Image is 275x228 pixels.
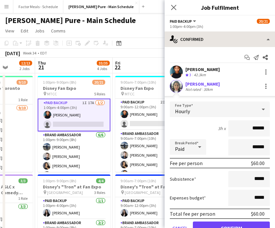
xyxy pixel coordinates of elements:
[165,3,275,12] h3: Job Fulfilment
[120,80,156,85] span: 9:00am-7:00pm (10h)
[170,195,206,201] label: Expenses budget
[21,51,38,55] span: Week 34
[51,28,66,34] span: Comms
[115,60,120,66] span: Fri
[35,28,44,34] span: Jobs
[185,87,202,92] div: Not rated
[218,126,226,131] div: 3h x
[5,28,14,34] span: View
[18,27,31,35] a: Edit
[170,19,192,24] span: Paid Backup
[94,91,105,96] span: 5 Roles
[38,99,110,131] app-card-role: Paid Backup1I17A1/21:00pm-4:00pm (3h)[PERSON_NAME]
[120,178,156,183] span: 9:00am-7:00pm (10h)
[38,131,110,200] app-card-role: Brand Ambassador6/61:00pm-9:00pm (8h)[PERSON_NAME][PERSON_NAME][PERSON_NAME]
[94,190,105,195] span: 3 Roles
[115,197,188,219] app-card-role: Paid Backup1/19:00am-12:00pm (3h)[PERSON_NAME]
[251,210,265,217] div: $60.00
[5,50,20,56] div: [DATE]
[175,108,190,114] span: Hourly
[96,178,105,183] span: 4/4
[5,16,136,25] h1: [PERSON_NAME] Pure - Main Schedule
[114,64,120,71] span: 22
[48,27,68,35] a: Comms
[92,80,105,85] span: 20/21
[38,60,46,66] span: Thu
[115,76,188,172] app-job-card: 9:00am-7:00pm (10h)20/21Disney Fan Expo MTCC5 RolesPaid Backup2I17A1/29:00am-12:00pm (3h)[PERSON_...
[170,210,215,217] div: Total fee per person
[115,130,188,199] app-card-role: Brand Ambassador6/69:00am-7:00pm (10h)[PERSON_NAME][PERSON_NAME][PERSON_NAME][PERSON_NAME]
[18,97,28,102] span: 1 Role
[32,27,47,35] a: Jobs
[19,66,32,71] div: 2 Jobs
[115,184,188,190] h3: Disney's "Tron" at Fan Expo
[202,87,214,92] div: 30km
[38,184,110,190] h3: Disney's "Tron" at Fan Expo
[251,160,265,166] div: $60.00
[115,99,188,130] app-card-role: Paid Backup2I17A1/29:00am-12:00pm (3h)[PERSON_NAME]
[3,27,17,35] a: View
[170,160,203,166] div: Fee per person
[43,80,76,85] span: 1:00pm-9:00pm (8h)
[125,190,160,195] span: [GEOGRAPHIC_DATA]
[185,66,220,72] div: [PERSON_NAME]
[18,196,28,201] span: 1 Role
[38,85,110,91] h3: Disney Fan Expo
[165,31,275,47] div: Confirmed
[19,178,28,183] span: 3/3
[97,61,110,66] span: 33/35
[115,85,188,91] h3: Disney Fan Expo
[97,66,109,71] div: 4 Jobs
[21,28,28,34] span: Edit
[43,178,76,183] span: 1:00pm-9:00pm (8h)
[47,190,83,195] span: [GEOGRAPHIC_DATA]
[37,64,46,71] span: 21
[38,197,110,219] app-card-role: Paid Backup1/11:00pm-4:00pm (3h)[PERSON_NAME]
[189,72,191,77] span: 3
[63,0,139,13] button: [PERSON_NAME] Pure - Main Schedule
[47,91,57,96] span: MTCC
[170,19,197,24] button: Paid Backup
[19,61,32,66] span: 12/13
[175,146,184,152] span: Paid
[257,19,270,24] span: 20/21
[40,51,47,55] div: EDT
[170,24,270,29] div: 1:00pm-4:00pm (3h)
[193,72,207,78] div: 42.3km
[125,91,134,96] span: MTCC
[17,80,28,85] span: 9/10
[38,76,110,172] app-job-card: 1:00pm-9:00pm (8h)20/21Disney Fan Expo MTCC5 RolesPaid Backup1I17A1/21:00pm-4:00pm (3h)[PERSON_NA...
[13,0,63,13] button: Factor Meals - Schedule
[170,176,196,182] label: Subsistence
[185,81,220,87] div: [PERSON_NAME]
